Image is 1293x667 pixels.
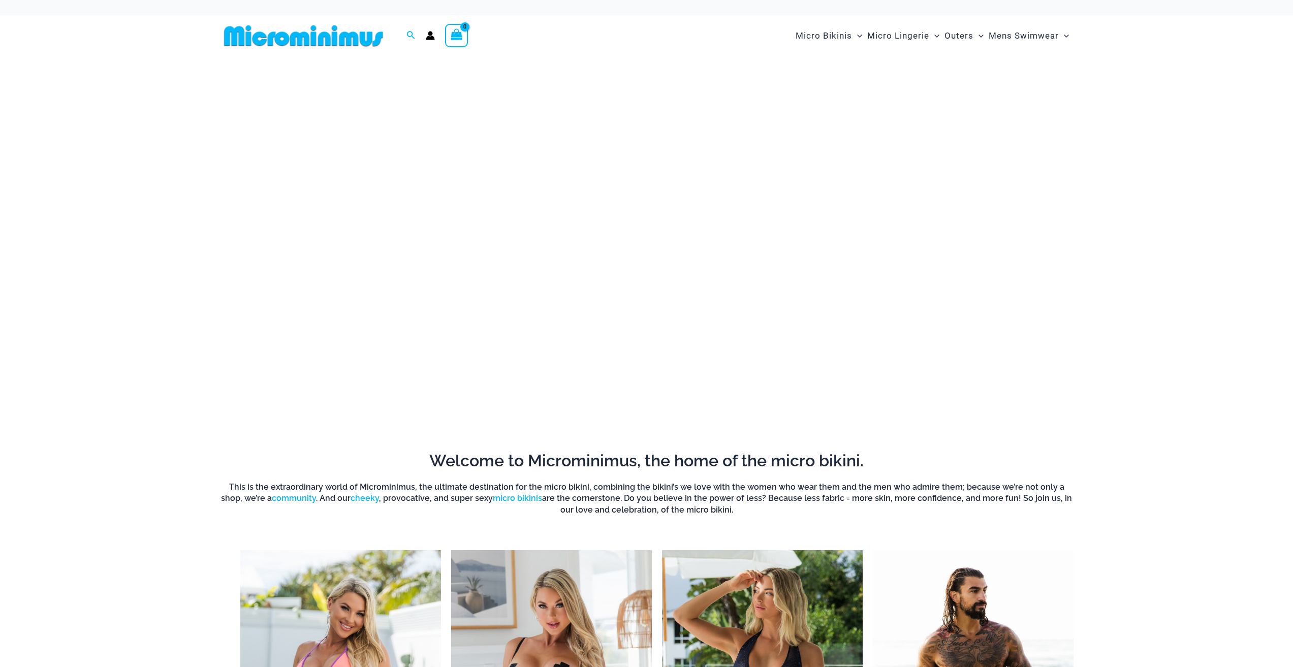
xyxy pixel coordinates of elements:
[989,23,1059,49] span: Mens Swimwear
[973,23,984,49] span: Menu Toggle
[944,23,973,49] span: Outers
[986,20,1071,51] a: Mens SwimwearMenu ToggleMenu Toggle
[426,31,435,40] a: Account icon link
[852,23,862,49] span: Menu Toggle
[272,493,316,503] a: community
[406,29,416,42] a: Search icon link
[792,19,1074,53] nav: Site Navigation
[220,450,1074,471] h2: Welcome to Microminimus, the home of the micro bikini.
[942,20,986,51] a: OutersMenu ToggleMenu Toggle
[865,20,942,51] a: Micro LingerieMenu ToggleMenu Toggle
[351,493,379,503] a: cheeky
[220,482,1074,516] h6: This is the extraordinary world of Microminimus, the ultimate destination for the micro bikini, c...
[493,493,542,503] a: micro bikinis
[796,23,852,49] span: Micro Bikinis
[793,20,865,51] a: Micro BikinisMenu ToggleMenu Toggle
[867,23,929,49] span: Micro Lingerie
[445,24,468,47] a: View Shopping Cart, empty
[929,23,939,49] span: Menu Toggle
[1059,23,1069,49] span: Menu Toggle
[220,24,387,47] img: MM SHOP LOGO FLAT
